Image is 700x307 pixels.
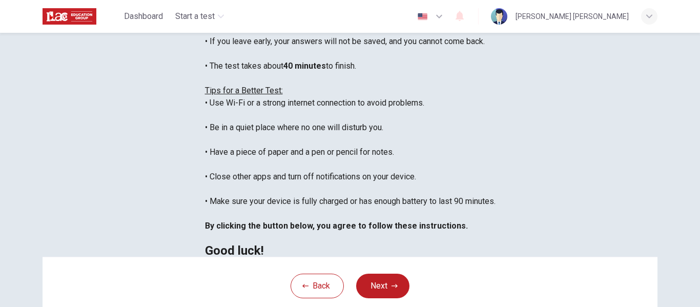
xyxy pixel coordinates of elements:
u: Tips for a Better Test: [205,86,283,95]
img: Profile picture [491,8,507,25]
span: Start a test [175,10,215,23]
button: Next [356,274,409,298]
img: en [416,13,429,21]
button: Dashboard [120,7,167,26]
b: By clicking the button below, you agree to follow these instructions. [205,221,468,231]
button: Start a test [171,7,228,26]
img: ILAC logo [43,6,96,27]
h2: Good luck! [205,244,496,257]
b: 40 minutes [283,61,326,71]
a: ILAC logo [43,6,120,27]
div: [PERSON_NAME] [PERSON_NAME] [516,10,629,23]
button: Back [291,274,344,298]
span: Dashboard [124,10,163,23]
